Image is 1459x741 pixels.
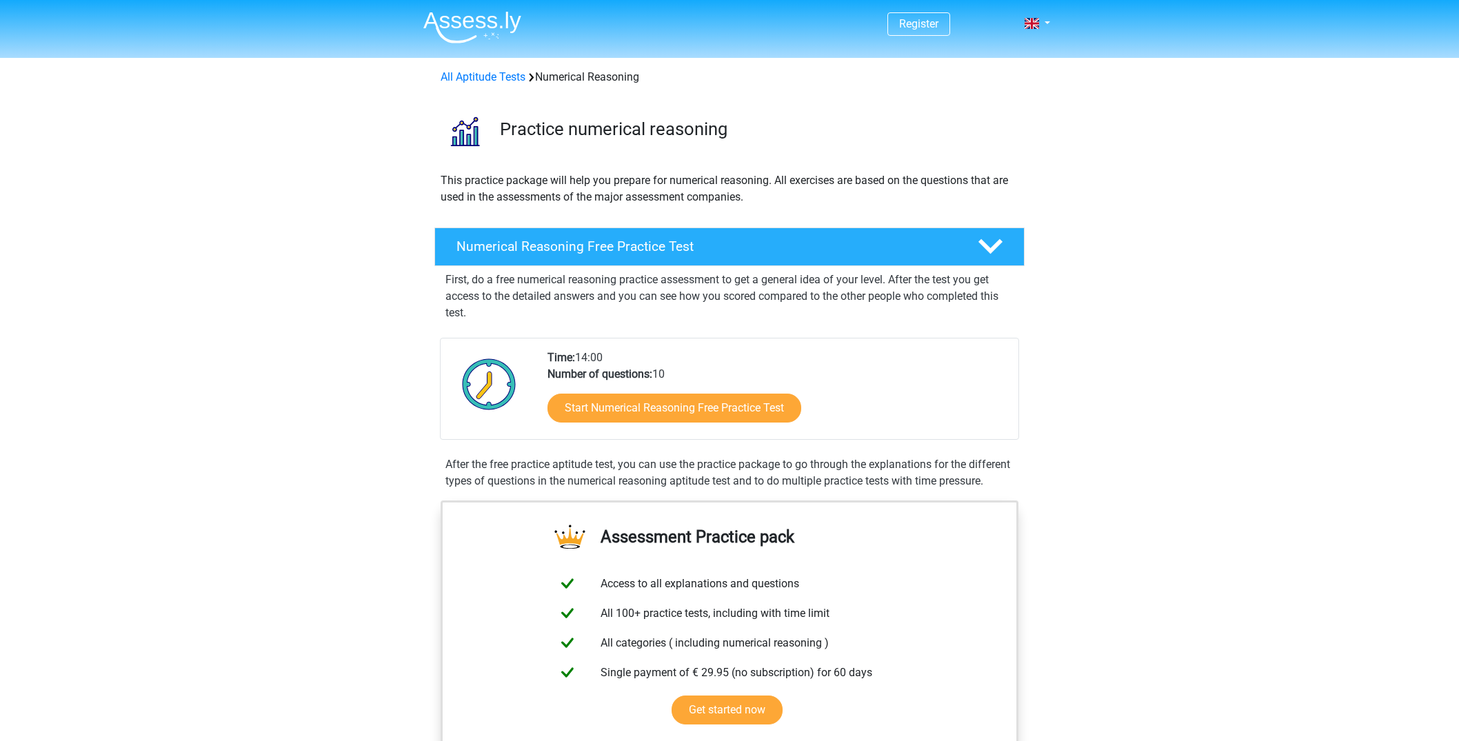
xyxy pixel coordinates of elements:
[445,272,1014,321] p: First, do a free numerical reasoning practice assessment to get a general idea of your level. Aft...
[547,394,801,423] a: Start Numerical Reasoning Free Practice Test
[500,119,1014,140] h3: Practice numerical reasoning
[441,172,1018,205] p: This practice package will help you prepare for numerical reasoning. All exercises are based on t...
[440,456,1019,489] div: After the free practice aptitude test, you can use the practice package to go through the explana...
[423,11,521,43] img: Assessly
[429,227,1030,266] a: Numerical Reasoning Free Practice Test
[547,351,575,364] b: Time:
[454,349,524,418] img: Clock
[441,70,525,83] a: All Aptitude Tests
[899,17,938,30] a: Register
[435,69,1024,85] div: Numerical Reasoning
[547,367,652,380] b: Number of questions:
[672,696,783,724] a: Get started now
[456,238,956,254] h4: Numerical Reasoning Free Practice Test
[537,349,1018,439] div: 14:00 10
[435,102,494,161] img: numerical reasoning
